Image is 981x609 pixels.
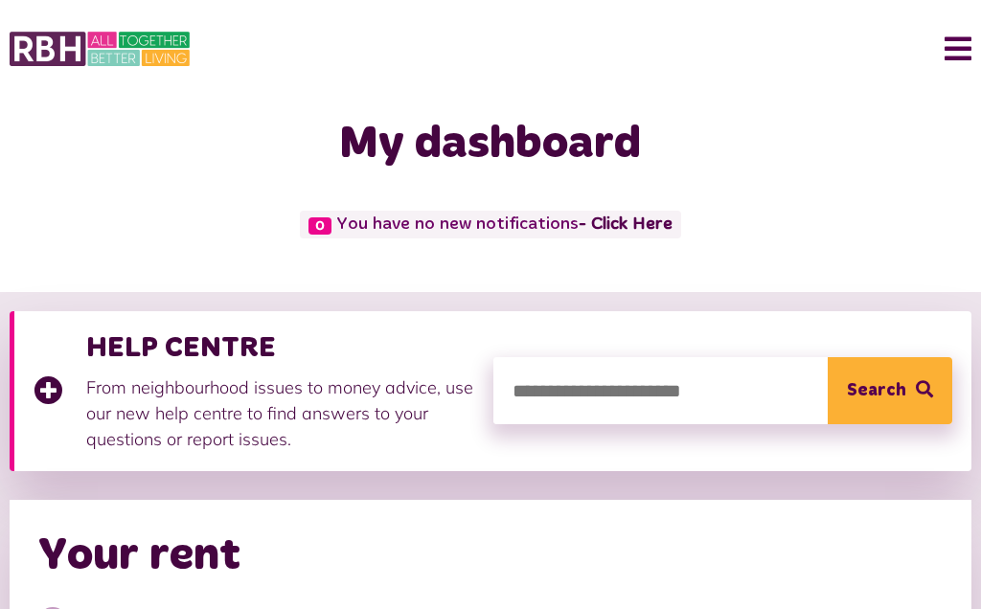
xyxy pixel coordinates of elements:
span: You have no new notifications [300,211,680,238]
span: 0 [308,217,331,235]
h3: HELP CENTRE [86,330,474,365]
span: Search [847,357,906,424]
h2: Your rent [38,529,240,584]
img: MyRBH [10,29,190,69]
a: - Click Here [579,216,673,234]
button: Search [828,357,952,424]
h1: My dashboard [91,117,889,172]
p: From neighbourhood issues to money advice, use our new help centre to find answers to your questi... [86,374,474,452]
